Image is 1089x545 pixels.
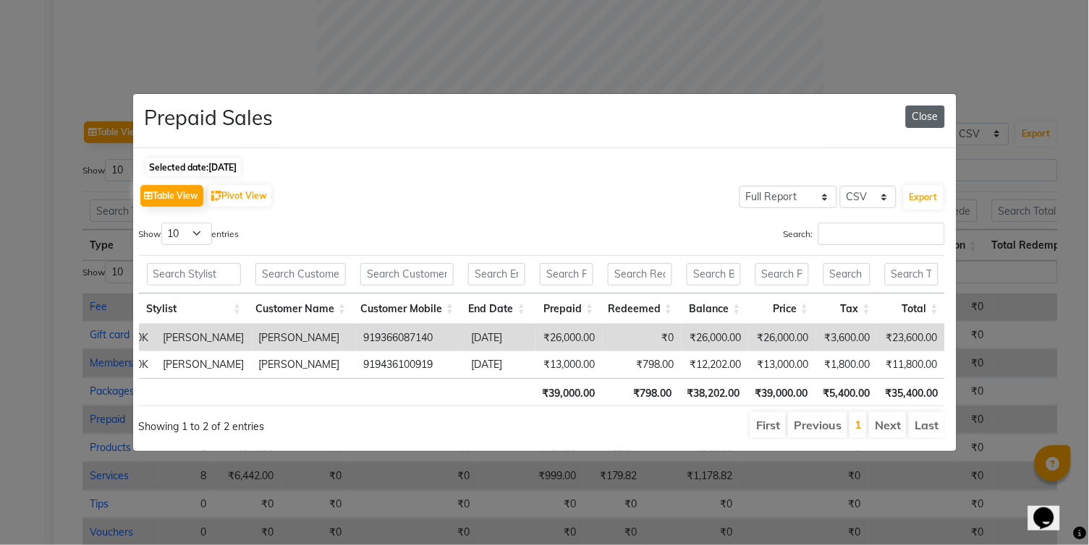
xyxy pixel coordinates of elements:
iframe: chat widget [1028,487,1075,531]
td: ₹26,000.00 [535,325,603,351]
th: ₹39,000.00 [747,378,815,406]
input: Search Prepaid [540,263,593,286]
td: ₹26,000.00 [749,325,816,351]
th: Prepaid: activate to sort column ascending [533,293,601,325]
td: [DATE] [465,351,535,378]
input: Search Redeemed [608,263,672,286]
th: Total: activate to sort column ascending [878,293,946,325]
input: Search: [818,223,945,245]
td: [DATE] [465,325,535,351]
td: ₹13,000.00 [535,351,603,378]
th: Stylist: activate to sort column ascending [140,293,249,325]
td: ₹798.00 [603,351,682,378]
button: Pivot View [208,185,271,207]
span: [DATE] [209,162,237,173]
td: 919436100919 [357,351,465,378]
label: Show entries [139,223,240,245]
select: Showentries [161,223,212,245]
td: ₹11,800.00 [878,351,945,378]
th: Customer Mobile: activate to sort column ascending [353,293,461,325]
td: [PERSON_NAME] [252,325,357,351]
a: 1 [855,417,862,432]
td: [PERSON_NAME] [156,351,252,378]
button: Close [906,106,945,128]
td: ₹1,800.00 [816,351,878,378]
th: ₹38,202.00 [679,378,747,406]
th: Tax: activate to sort column ascending [816,293,878,325]
td: [PERSON_NAME] [156,325,252,351]
input: Search Stylist [147,263,242,286]
td: [PERSON_NAME] [252,351,357,378]
input: Search End Date [468,263,525,286]
th: Redeemed: activate to sort column ascending [601,293,679,325]
td: ₹0 [603,325,682,351]
input: Search Customer Mobile [360,263,454,286]
input: Search Customer Name [255,263,346,286]
input: Search Price [755,263,809,286]
th: Price: activate to sort column ascending [748,293,816,325]
div: Showing 1 to 2 of 2 entries [139,411,462,434]
th: ₹39,000.00 [534,378,602,406]
input: Search Tax [823,263,870,286]
th: Balance: activate to sort column ascending [679,293,747,325]
input: Search Total [885,263,938,286]
img: pivot.png [211,191,222,202]
td: ₹3,600.00 [816,325,878,351]
td: ₹26,000.00 [682,325,749,351]
td: ₹13,000.00 [749,351,816,378]
label: Search: [784,223,945,245]
button: Table View [140,185,203,207]
input: Search Balance [687,263,740,286]
h3: Prepaid Sales [145,106,274,130]
th: Customer Name: activate to sort column ascending [248,293,353,325]
th: ₹798.00 [602,378,679,406]
button: Export [904,185,944,210]
td: 919366087140 [357,325,465,351]
td: ₹23,600.00 [878,325,945,351]
th: ₹5,400.00 [815,378,878,406]
th: ₹35,400.00 [878,378,946,406]
td: ₹12,202.00 [682,351,749,378]
th: End Date: activate to sort column ascending [461,293,533,325]
span: Selected date: [146,158,241,176]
